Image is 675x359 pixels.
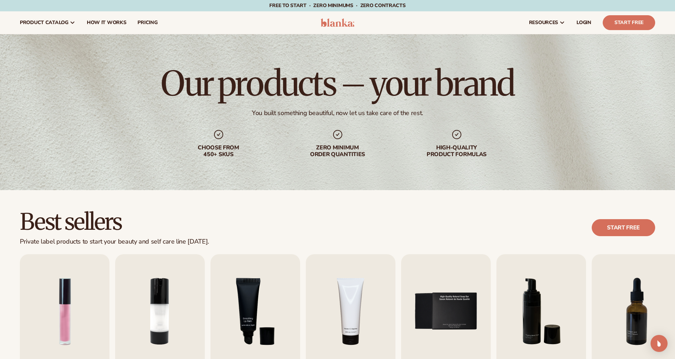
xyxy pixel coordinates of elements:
div: Open Intercom Messenger [651,335,668,352]
div: High-quality product formulas [411,144,502,158]
span: resources [529,20,558,25]
a: Start Free [603,15,655,30]
div: Private label products to start your beauty and self care line [DATE]. [20,238,209,246]
h1: Our products – your brand [161,67,514,101]
span: product catalog [20,20,68,25]
h2: Best sellers [20,210,209,234]
span: How It Works [87,20,126,25]
span: pricing [137,20,157,25]
a: resources [523,11,571,34]
img: logo [321,18,354,27]
div: Choose from 450+ Skus [173,144,264,158]
a: Start free [592,219,655,236]
a: LOGIN [571,11,597,34]
a: How It Works [81,11,132,34]
span: Free to start · ZERO minimums · ZERO contracts [269,2,405,9]
div: You built something beautiful, now let us take care of the rest. [252,109,423,117]
div: Zero minimum order quantities [292,144,383,158]
a: product catalog [14,11,81,34]
a: pricing [132,11,163,34]
span: LOGIN [576,20,591,25]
